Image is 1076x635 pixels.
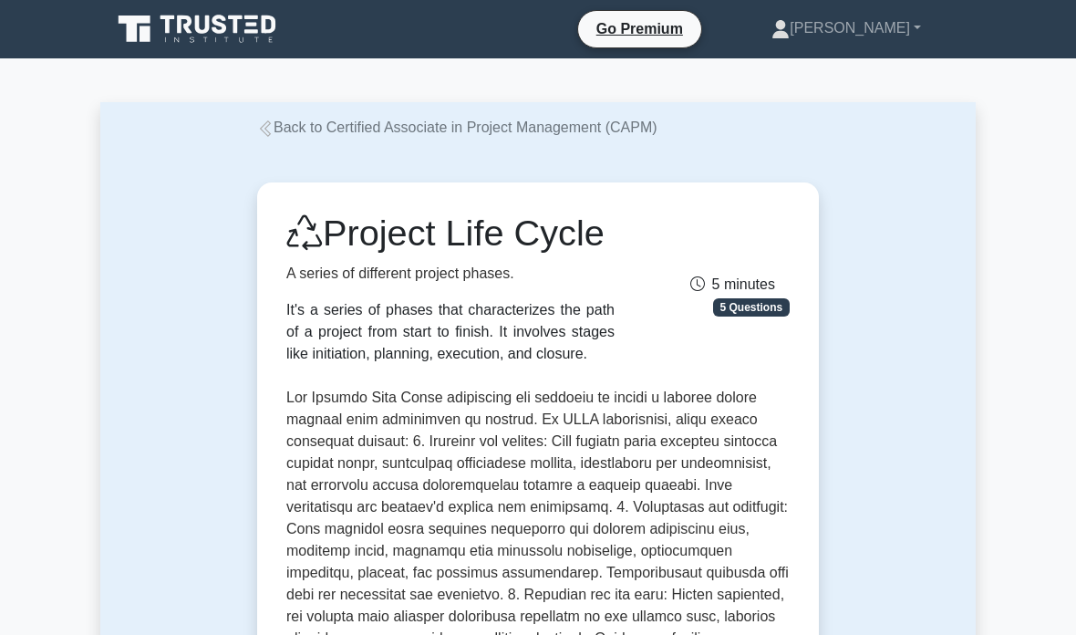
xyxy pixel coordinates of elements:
a: [PERSON_NAME] [728,10,965,47]
a: Go Premium [585,17,694,40]
a: Back to Certified Associate in Project Management (CAPM) [257,120,657,135]
h1: Project Life Cycle [286,212,615,255]
span: 5 Questions [713,298,790,317]
span: 5 minutes [690,276,775,292]
div: It's a series of phases that characterizes the path of a project from start to finish. It involve... [286,299,615,365]
p: A series of different project phases. [286,263,615,285]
